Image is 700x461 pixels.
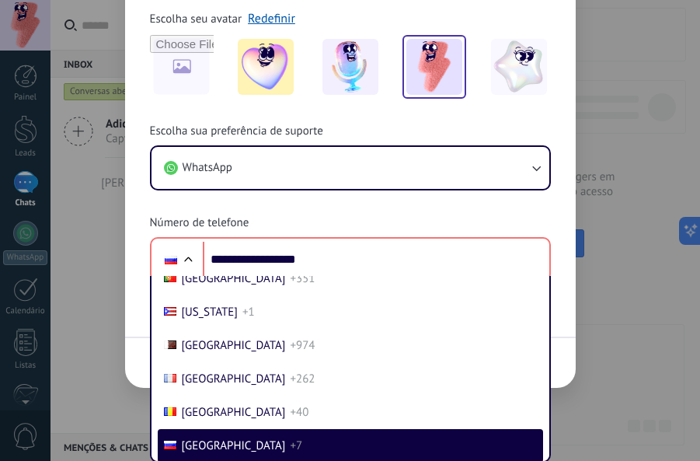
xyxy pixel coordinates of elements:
span: WhatsApp [183,160,232,176]
span: +974 [290,338,315,353]
img: -3.jpeg [406,39,462,95]
img: -4.jpeg [491,39,547,95]
span: [GEOGRAPHIC_DATA] [182,438,286,453]
img: -1.jpeg [238,39,294,95]
button: WhatsApp [151,147,549,189]
span: [US_STATE] [182,305,238,320]
span: +351 [290,271,315,286]
span: [GEOGRAPHIC_DATA] [182,372,286,386]
a: Redefinir [248,11,295,26]
span: +1 [242,305,255,320]
span: Escolha sua preferência de suporte [150,124,323,139]
span: +262 [290,372,315,386]
span: [GEOGRAPHIC_DATA] [182,405,286,420]
span: +40 [290,405,308,420]
span: [GEOGRAPHIC_DATA] [182,338,286,353]
div: Russia: + 7 [156,243,186,276]
span: [GEOGRAPHIC_DATA] [182,271,286,286]
span: Número de telefone [150,215,249,231]
span: Escolha seu avatar [150,12,242,27]
img: -2.jpeg [322,39,378,95]
span: +7 [290,438,302,453]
